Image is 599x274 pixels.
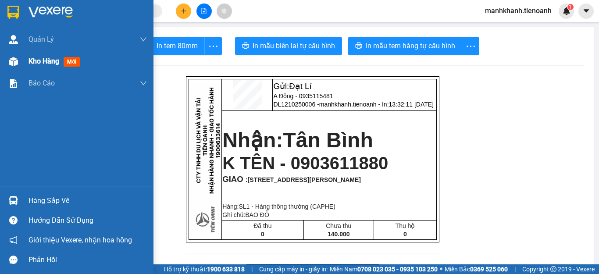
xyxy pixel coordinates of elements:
[357,266,438,273] strong: 0708 023 035 - 0935 103 250
[9,216,18,224] span: question-circle
[164,264,245,274] span: Hỗ trợ kỹ thuật:
[157,40,198,51] span: In tem 80mm
[48,25,118,48] span: DL1210250006 -
[18,53,116,101] strong: Nhận:
[29,57,59,65] span: Kho hàng
[48,5,86,14] span: Gửi:
[243,176,361,183] span: :
[56,41,107,48] span: 13:32:11 [DATE]
[259,264,328,274] span: Cung cấp máy in - giấy in:
[176,4,191,19] button: plus
[29,214,147,227] div: Hướng dẫn sử dụng
[139,37,205,55] button: printerIn tem 80mm
[245,211,269,218] span: BAO ĐỎ
[283,128,373,152] span: Tân Bình
[29,34,54,45] span: Quản Lý
[389,101,434,108] span: 13:32:11 [DATE]
[273,101,434,108] span: DL1210250006 -
[578,4,594,19] button: caret-down
[9,196,18,205] img: warehouse-icon
[222,203,335,210] span: Hàng:SL
[273,82,311,91] span: Gửi:
[9,236,18,244] span: notification
[514,264,516,274] span: |
[48,16,117,23] span: A Đông - 0935115481
[567,4,574,10] sup: 1
[462,41,479,52] span: more
[348,37,462,55] button: printerIn mẫu tem hàng tự cấu hình
[261,231,264,238] span: 0
[221,8,227,14] span: aim
[222,211,269,218] span: Ghi chú:
[29,78,55,89] span: Báo cáo
[9,79,18,88] img: solution-icon
[64,5,86,14] span: Đạt Lí
[196,4,212,19] button: file-add
[207,266,245,273] strong: 1900 633 818
[222,128,373,152] strong: Nhận:
[140,80,147,87] span: down
[569,4,572,10] span: 1
[403,231,407,238] span: 0
[563,7,570,15] img: icon-new-feature
[253,40,335,51] span: In mẫu biên lai tự cấu hình
[140,36,147,43] span: down
[222,153,388,173] span: K TÊN - 0903611880
[29,235,132,246] span: Giới thiệu Vexere, nhận hoa hồng
[328,231,350,238] span: 140.000
[64,57,80,67] span: mới
[326,222,351,229] span: Chưa thu
[248,176,361,183] span: [STREET_ADDRESS][PERSON_NAME]
[217,4,232,19] button: aim
[470,266,508,273] strong: 0369 525 060
[478,5,559,16] span: manhkhanh.tienoanh
[253,222,271,229] span: Đã thu
[29,194,147,207] div: Hàng sắp về
[204,37,222,55] button: more
[29,253,147,267] div: Phản hồi
[246,203,335,210] span: 1 - Hàng thông thường (CAPHE)
[242,42,249,50] span: printer
[222,174,243,184] span: GIAO
[330,264,438,274] span: Miền Nam
[7,6,19,19] img: logo-vxr
[440,267,442,271] span: ⚪️
[181,8,187,14] span: plus
[205,41,221,52] span: more
[366,40,455,51] span: In mẫu tem hàng tự cấu hình
[582,7,590,15] span: caret-down
[396,222,415,229] span: Thu hộ
[201,8,207,14] span: file-add
[235,37,342,55] button: printerIn mẫu biên lai tự cấu hình
[462,37,479,55] button: more
[445,264,508,274] span: Miền Bắc
[319,101,434,108] span: manhkhanh.tienoanh - In:
[550,266,556,272] span: copyright
[289,82,311,91] span: Đạt Lí
[9,256,18,264] span: message
[251,264,253,274] span: |
[48,33,118,48] span: manhkhanh.tienoanh - In:
[273,93,333,100] span: A Đông - 0935115481
[9,35,18,44] img: warehouse-icon
[9,57,18,66] img: warehouse-icon
[355,42,362,50] span: printer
